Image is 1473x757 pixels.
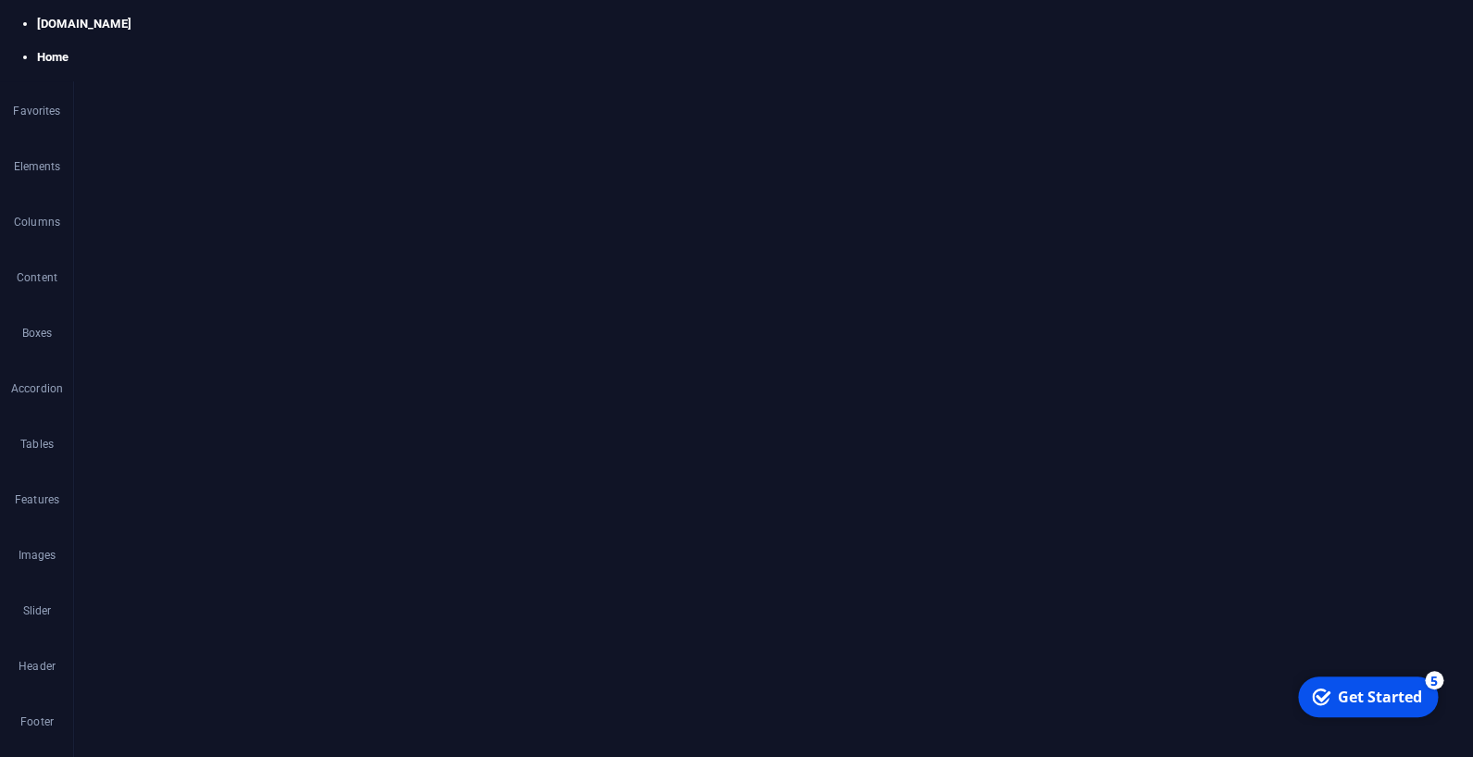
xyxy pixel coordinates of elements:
h4: [DOMAIN_NAME] [37,16,1473,32]
p: Images [19,548,56,563]
p: Tables [20,437,54,452]
p: Columns [14,215,60,230]
div: 5 [132,2,151,20]
p: Header [19,659,56,674]
p: Features [15,492,59,507]
h4: Home [37,49,1473,66]
p: Elements [14,159,61,174]
div: Get Started 5 items remaining, 0% complete [6,7,145,48]
div: Get Started [45,18,130,38]
p: Footer [20,714,54,729]
p: Favorites [13,104,60,118]
p: Slider [23,603,52,618]
p: Accordion [11,381,63,396]
p: Boxes [22,326,53,341]
p: Content [17,270,57,285]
